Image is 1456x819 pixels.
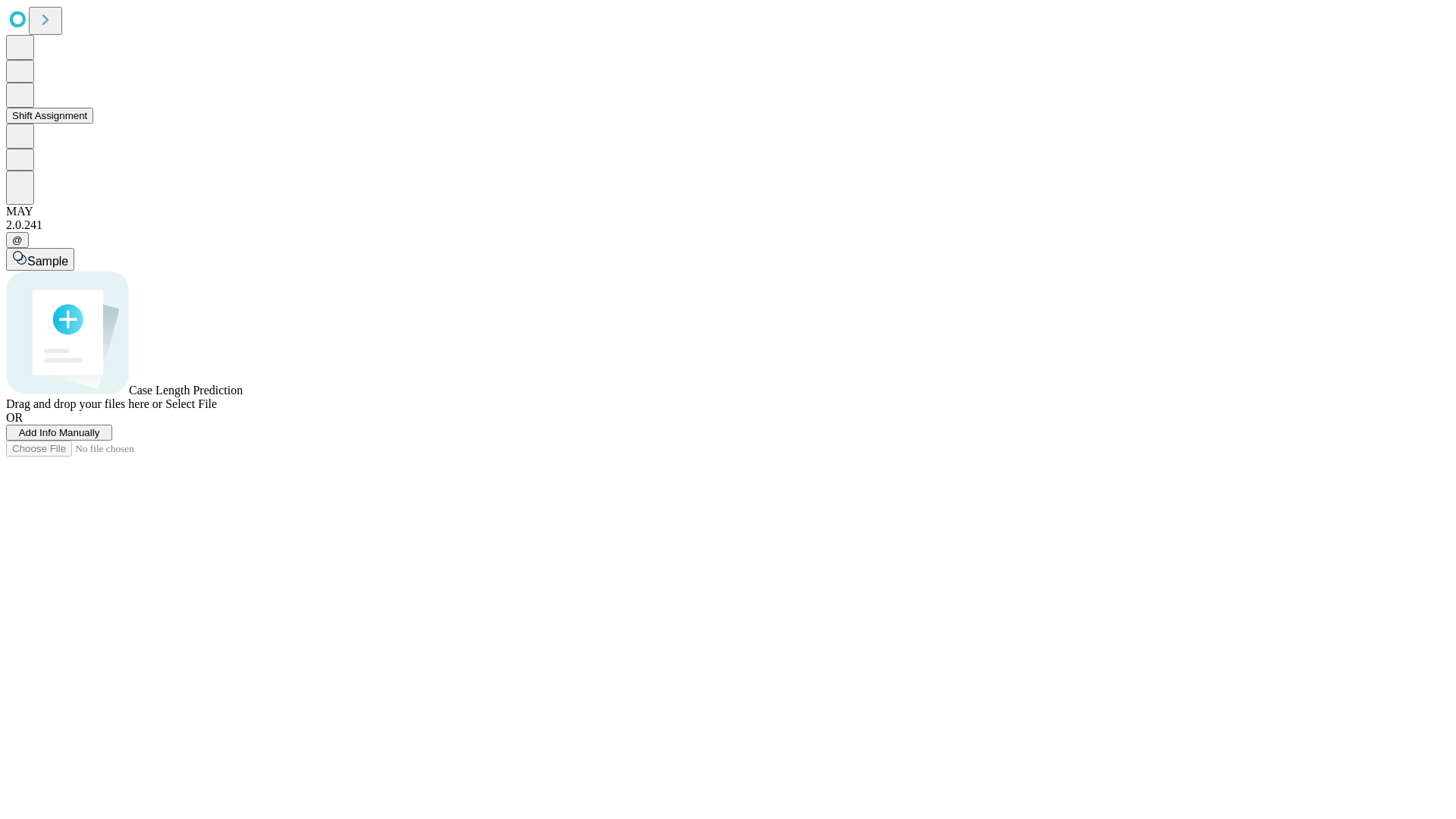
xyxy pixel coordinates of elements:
[6,232,29,248] button: @
[165,397,217,410] span: Select File
[6,248,74,271] button: Sample
[27,255,68,268] span: Sample
[6,425,112,441] button: Add Info Manually
[6,205,1450,218] div: MAY
[6,108,93,124] button: Shift Assignment
[6,218,1450,232] div: 2.0.241
[6,411,23,424] span: OR
[12,234,23,246] span: @
[19,427,100,438] span: Add Info Manually
[129,384,243,397] span: Case Length Prediction
[6,397,162,410] span: Drag and drop your files here or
